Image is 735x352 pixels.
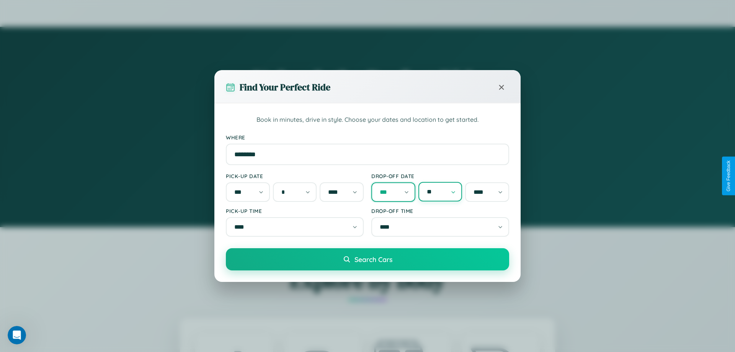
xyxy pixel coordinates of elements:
span: Search Cars [354,255,392,264]
label: Where [226,134,509,141]
label: Drop-off Date [371,173,509,179]
label: Pick-up Time [226,208,364,214]
label: Pick-up Date [226,173,364,179]
button: Search Cars [226,248,509,270]
label: Drop-off Time [371,208,509,214]
h3: Find Your Perfect Ride [240,81,330,93]
p: Book in minutes, drive in style. Choose your dates and location to get started. [226,115,509,125]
